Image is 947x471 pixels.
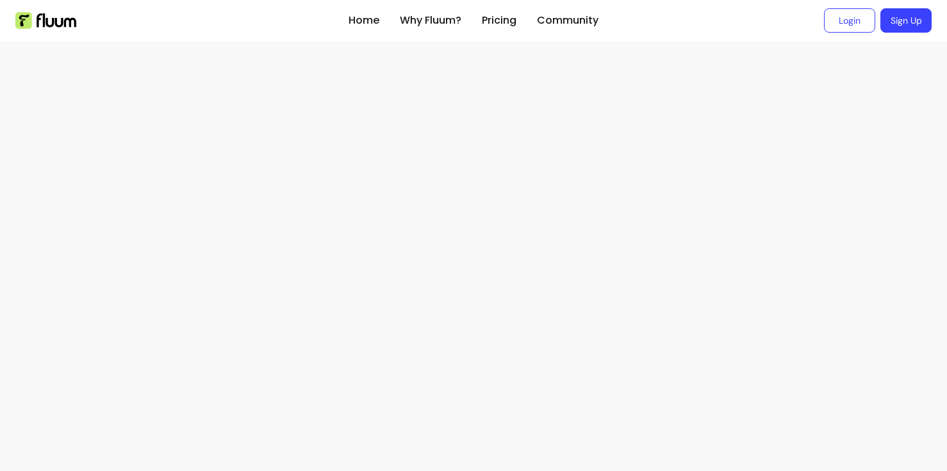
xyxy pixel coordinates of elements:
a: Why Fluum? [400,13,461,28]
a: Community [537,13,598,28]
img: Fluum Logo [15,12,76,29]
a: Pricing [482,13,516,28]
a: Sign Up [880,8,932,33]
a: Login [824,8,875,33]
a: Home [349,13,379,28]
